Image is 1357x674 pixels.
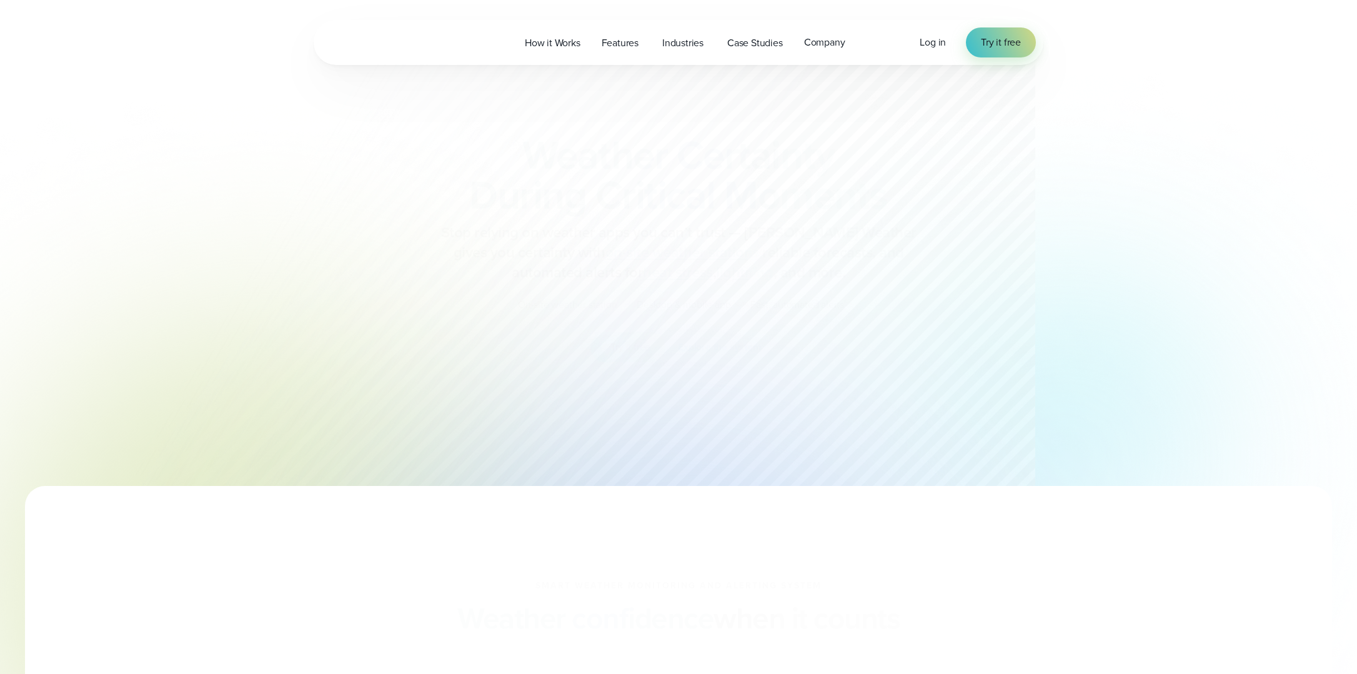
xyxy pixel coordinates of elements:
[920,35,946,50] a: Log in
[602,36,639,51] span: Features
[727,36,783,51] span: Case Studies
[525,36,580,51] span: How it Works
[662,36,703,51] span: Industries
[981,35,1021,50] span: Try it free
[717,30,793,56] a: Case Studies
[514,30,591,56] a: How it Works
[966,27,1036,57] a: Try it free
[804,35,845,50] span: Company
[920,35,946,49] span: Log in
